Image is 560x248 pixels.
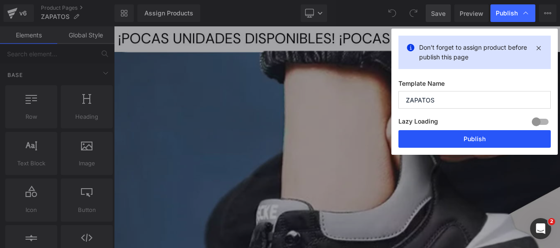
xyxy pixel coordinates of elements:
span: Publish [496,9,518,17]
iframe: Intercom live chat [530,218,551,239]
button: Publish [398,130,551,148]
span: 2 [548,218,555,225]
label: Lazy Loading [398,116,438,130]
label: Template Name [398,80,551,91]
p: Don't forget to assign product before publish this page [419,43,530,62]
